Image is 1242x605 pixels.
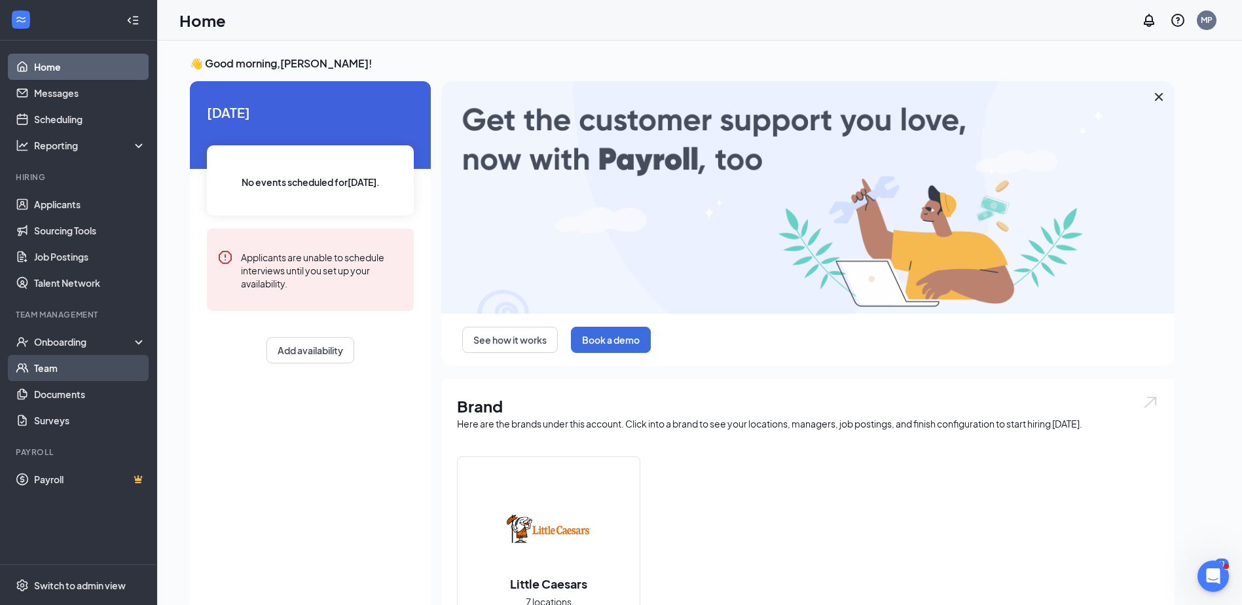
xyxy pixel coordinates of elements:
[16,172,143,183] div: Hiring
[1201,14,1213,26] div: MP
[190,56,1175,71] h3: 👋 Good morning, [PERSON_NAME] !
[242,175,380,189] span: No events scheduled for [DATE] .
[1197,560,1229,592] iframe: Intercom live chat
[497,576,600,592] h2: Little Caesars
[34,335,135,348] div: Onboarding
[16,335,29,348] svg: UserCheck
[571,327,651,353] button: Book a demo
[207,102,414,122] span: [DATE]
[462,327,558,353] button: See how it works
[34,191,146,217] a: Applicants
[34,579,126,592] div: Switch to admin view
[16,447,143,458] div: Payroll
[34,54,146,80] a: Home
[1151,89,1167,105] svg: Cross
[16,579,29,592] svg: Settings
[34,270,146,296] a: Talent Network
[457,417,1159,430] div: Here are the brands under this account. Click into a brand to see your locations, managers, job p...
[1170,12,1186,28] svg: QuestionInfo
[34,355,146,381] a: Team
[34,80,146,106] a: Messages
[179,9,226,31] h1: Home
[1142,395,1159,410] img: open.6027fd2a22e1237b5b06.svg
[241,249,403,290] div: Applicants are unable to schedule interviews until you set up your availability.
[34,244,146,270] a: Job Postings
[1141,12,1157,28] svg: Notifications
[126,14,139,27] svg: Collapse
[34,466,146,492] a: PayrollCrown
[441,81,1175,314] img: payroll-large.gif
[16,309,143,320] div: Team Management
[457,395,1159,417] h1: Brand
[1215,559,1229,570] div: 61
[507,486,591,570] img: Little Caesars
[16,139,29,152] svg: Analysis
[34,139,147,152] div: Reporting
[34,217,146,244] a: Sourcing Tools
[217,249,233,265] svg: Error
[14,13,27,26] svg: WorkstreamLogo
[34,381,146,407] a: Documents
[266,337,354,363] button: Add availability
[34,407,146,433] a: Surveys
[34,106,146,132] a: Scheduling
